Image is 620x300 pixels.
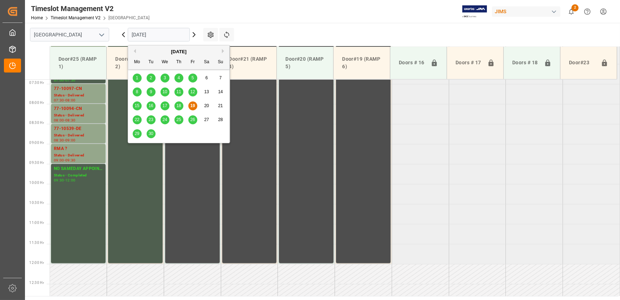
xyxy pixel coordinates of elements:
div: Choose Tuesday, September 9th, 2025 [147,87,156,96]
div: Choose Monday, September 22nd, 2025 [133,115,142,124]
div: Choose Friday, September 5th, 2025 [188,74,197,82]
div: 08:30 [65,119,76,122]
span: 2 [571,4,579,11]
span: 27 [204,117,209,122]
div: Doors # 16 [396,56,428,70]
span: 9 [150,89,152,94]
span: 28 [218,117,223,122]
span: 6 [205,75,208,80]
div: Choose Thursday, September 25th, 2025 [174,115,183,124]
div: 12:00 [65,179,76,182]
div: Choose Monday, September 1st, 2025 [133,74,142,82]
div: Choose Sunday, September 14th, 2025 [216,87,225,96]
div: 77-10094-CN [54,105,103,112]
span: 13 [204,89,209,94]
div: Choose Sunday, September 28th, 2025 [216,115,225,124]
span: 21 [218,103,223,108]
div: Status - Delivered [54,112,103,119]
div: 09:30 [65,159,76,162]
span: 11 [176,89,181,94]
div: Fr [188,58,197,67]
div: [DATE] [128,48,229,55]
span: 07:30 Hr [29,81,44,85]
a: Timeslot Management V2 [51,15,101,20]
span: 12:30 Hr [29,281,44,285]
div: Choose Sunday, September 21st, 2025 [216,101,225,110]
div: Choose Monday, September 15th, 2025 [133,101,142,110]
div: - [64,179,65,182]
span: 5 [192,75,194,80]
div: RMA ? [54,145,103,152]
div: 09:30 [54,179,64,182]
div: 08:00 [54,119,64,122]
span: 08:30 Hr [29,121,44,125]
span: 12:00 Hr [29,261,44,265]
button: Help Center [579,4,595,20]
div: JIMS [492,6,560,17]
span: 17 [162,103,167,108]
div: - [64,139,65,142]
div: Doors # 18 [509,56,541,70]
div: - [64,99,65,102]
span: 19 [190,103,195,108]
div: - [64,159,65,162]
div: Su [216,58,225,67]
div: Choose Wednesday, September 3rd, 2025 [161,74,169,82]
span: 1 [136,75,138,80]
button: open menu [96,29,107,40]
input: Type to search/select [30,28,109,41]
div: Choose Thursday, September 18th, 2025 [174,101,183,110]
span: 14 [218,89,223,94]
div: Door#21 (RAMP 4) [226,52,271,73]
div: Status - Delivered [54,92,103,99]
div: Choose Thursday, September 4th, 2025 [174,74,183,82]
div: Choose Friday, September 26th, 2025 [188,115,197,124]
button: Next Month [222,49,226,53]
input: DD.MM.YYYY [128,28,190,41]
span: 24 [162,117,167,122]
div: 08:30 [54,139,64,142]
div: - [64,79,65,82]
div: Choose Sunday, September 7th, 2025 [216,74,225,82]
div: Choose Friday, September 19th, 2025 [188,101,197,110]
div: Door#23 [566,56,598,70]
div: NO SAMEDAY APPOINTMENT [54,165,103,172]
div: Choose Monday, September 8th, 2025 [133,87,142,96]
span: 30 [148,131,153,136]
span: 08:00 Hr [29,101,44,105]
span: 26 [190,117,195,122]
span: 10 [162,89,167,94]
div: Tu [147,58,156,67]
span: 18 [176,103,181,108]
div: Door#25 (RAMP 1) [56,52,101,73]
div: Choose Tuesday, September 16th, 2025 [147,101,156,110]
div: Sa [202,58,211,67]
div: 08:00 [65,99,76,102]
img: Exertis%20JAM%20-%20Email%20Logo.jpg_1722504956.jpg [462,5,487,18]
div: Doors # 17 [453,56,484,70]
div: Door#24 (RAMP 2) [112,52,157,73]
span: 7 [219,75,222,80]
div: We [161,58,169,67]
div: Choose Friday, September 12th, 2025 [188,87,197,96]
span: 16 [148,103,153,108]
div: Choose Wednesday, September 10th, 2025 [161,87,169,96]
div: Door#19 (RAMP 6) [339,52,384,73]
div: Choose Monday, September 29th, 2025 [133,129,142,138]
span: 09:30 Hr [29,161,44,165]
div: Choose Tuesday, September 2nd, 2025 [147,74,156,82]
span: 15 [134,103,139,108]
span: 22 [134,117,139,122]
span: 23 [148,117,153,122]
div: month 2025-09 [130,71,228,141]
div: Choose Saturday, September 20th, 2025 [202,101,211,110]
div: Choose Wednesday, September 17th, 2025 [161,101,169,110]
div: Status - Completed [54,172,103,179]
div: Door#20 (RAMP 5) [283,52,327,73]
div: Choose Wednesday, September 24th, 2025 [161,115,169,124]
span: 12 [190,89,195,94]
span: 09:00 Hr [29,141,44,145]
div: Choose Tuesday, September 30th, 2025 [147,129,156,138]
div: Choose Saturday, September 13th, 2025 [202,87,211,96]
span: 2 [150,75,152,80]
